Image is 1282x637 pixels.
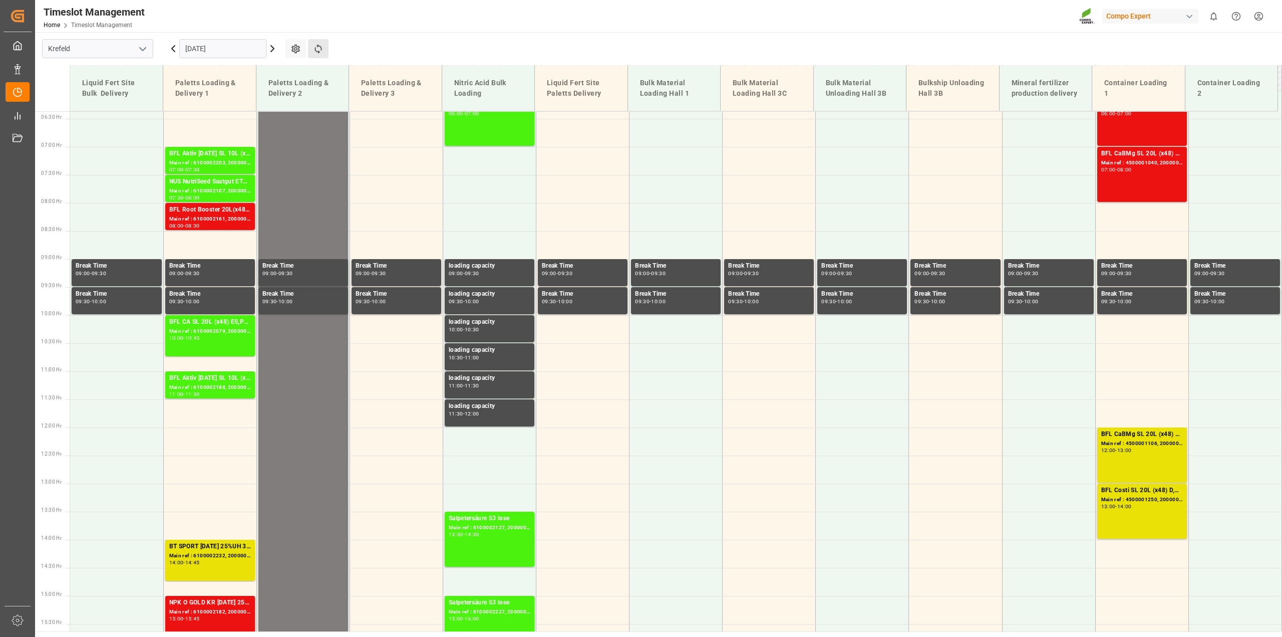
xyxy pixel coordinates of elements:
[1209,299,1210,304] div: -
[1024,299,1039,304] div: 10:00
[449,261,530,271] div: loading capacity
[449,327,463,332] div: 10:00
[1101,111,1116,116] div: 06:00
[650,271,651,276] div: -
[463,271,465,276] div: -
[449,616,463,621] div: 15:00
[449,411,463,416] div: 11:30
[651,299,666,304] div: 10:00
[41,367,62,372] span: 11:00 Hr
[169,261,251,271] div: Break Time
[41,170,62,176] span: 07:30 Hr
[1202,5,1225,28] button: show 0 new notifications
[278,271,293,276] div: 09:30
[463,111,465,116] div: -
[1225,5,1247,28] button: Help Center
[41,395,62,400] span: 11:30 Hr
[1209,271,1210,276] div: -
[463,327,465,332] div: -
[1194,271,1209,276] div: 09:00
[1210,299,1225,304] div: 10:00
[183,271,185,276] div: -
[262,271,277,276] div: 09:00
[90,271,92,276] div: -
[743,271,744,276] div: -
[1101,271,1116,276] div: 09:00
[183,224,185,228] div: -
[1022,299,1024,304] div: -
[1101,159,1183,167] div: Main ref : 4500001040, 2000001057
[729,74,805,103] div: Bulk Material Loading Hall 3C
[1008,289,1090,299] div: Break Time
[262,299,277,304] div: 09:30
[449,111,463,116] div: 06:00
[41,114,62,120] span: 06:30 Hr
[92,299,106,304] div: 10:00
[169,383,251,392] div: Main ref : 6100002188, 2000001725
[1117,448,1132,453] div: 13:00
[463,532,465,537] div: -
[1101,486,1183,496] div: BFL Costi SL 20L (x48) D,A,CH,EN
[1101,289,1183,299] div: Break Time
[1102,9,1198,24] div: Compo Expert
[372,271,386,276] div: 09:30
[914,271,929,276] div: 09:00
[169,215,251,224] div: Main ref : 6100002161, 2000001768 2000000696
[1101,167,1116,172] div: 07:00
[914,299,929,304] div: 09:30
[744,299,759,304] div: 10:00
[463,299,465,304] div: -
[837,271,852,276] div: 09:30
[90,299,92,304] div: -
[1117,504,1132,509] div: 14:00
[1117,271,1132,276] div: 09:30
[463,383,465,388] div: -
[278,299,293,304] div: 10:00
[542,261,623,271] div: Break Time
[465,616,479,621] div: 16:00
[41,339,62,344] span: 10:30 Hr
[1115,167,1117,172] div: -
[41,198,62,204] span: 08:00 Hr
[1022,271,1024,276] div: -
[1117,111,1132,116] div: 07:00
[635,289,717,299] div: Break Time
[41,563,62,569] span: 14:30 Hr
[169,373,251,383] div: BFL Aktiv [DATE] SL 10L (x60) DEBFL Aktiv [DATE] SL 200L (x4) DENTC 18 fl 1000L IBC *PDBFL Aktiv ...
[556,299,558,304] div: -
[449,289,530,299] div: loading capacity
[836,299,837,304] div: -
[44,5,145,20] div: Timeslot Management
[372,299,386,304] div: 10:00
[931,271,945,276] div: 09:30
[183,616,185,621] div: -
[76,261,158,271] div: Break Time
[41,227,62,232] span: 08:30 Hr
[1008,261,1090,271] div: Break Time
[41,283,62,288] span: 09:30 Hr
[185,195,200,200] div: 08:00
[1115,448,1117,453] div: -
[929,299,930,304] div: -
[185,299,200,304] div: 10:00
[651,271,666,276] div: 09:30
[169,327,251,336] div: Main ref : 6100002079, 2000001348
[262,289,344,299] div: Break Time
[449,608,530,616] div: Main ref : 6100002227, 2000001761
[1100,74,1177,103] div: Container Loading 1
[449,345,530,355] div: loading capacity
[449,598,530,608] div: Salpetersäure 53 lose
[836,271,837,276] div: -
[41,142,62,148] span: 07:00 Hr
[449,299,463,304] div: 09:30
[169,598,251,608] div: NPK O GOLD KR [DATE] 25kg (x60) IT
[636,74,713,103] div: Bulk Material Loading Hall 1
[169,195,184,200] div: 07:30
[1101,261,1183,271] div: Break Time
[1101,299,1116,304] div: 09:30
[183,336,185,340] div: -
[185,392,200,396] div: 11:30
[185,224,200,228] div: 08:30
[837,299,852,304] div: 10:00
[169,187,251,195] div: Main ref : 6100002107, 2000001633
